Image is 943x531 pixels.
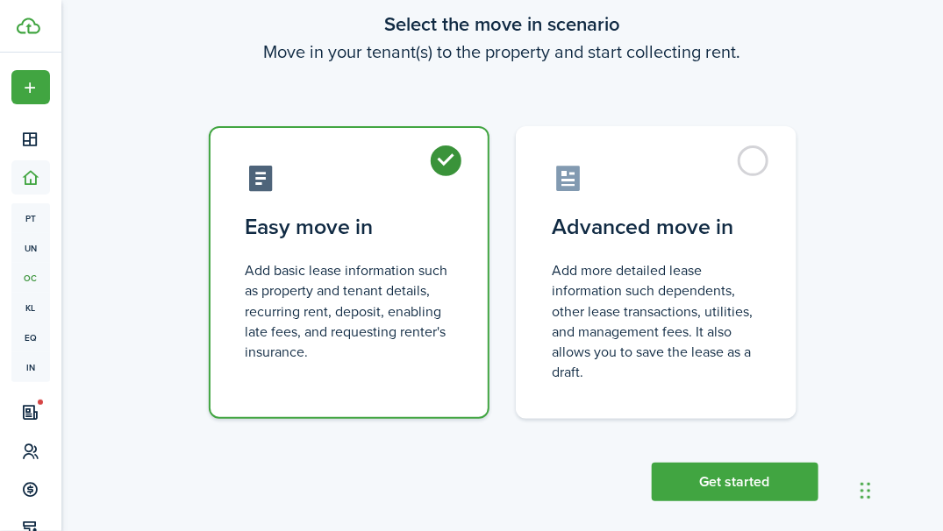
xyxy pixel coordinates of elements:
[553,260,760,382] control-radio-card-description: Add more detailed lease information such dependents, other lease transactions, utilities, and man...
[652,463,818,501] button: Get started
[11,352,50,382] a: in
[855,447,943,531] iframe: Chat Widget
[246,260,453,362] control-radio-card-description: Add basic lease information such as property and tenant details, recurring rent, deposit, enablin...
[11,293,50,322] a: kl
[187,39,818,65] wizard-step-header-description: Move in your tenant(s) to the property and start collecting rent.
[246,211,453,243] control-radio-card-title: Easy move in
[11,263,50,293] a: oc
[11,322,50,352] a: eq
[11,233,50,263] a: un
[187,10,818,39] wizard-step-header-title: Select the move in scenario
[861,464,871,517] div: Drag
[11,203,50,233] a: pt
[17,18,40,34] img: TenantCloud
[11,70,50,104] button: Open menu
[553,211,760,243] control-radio-card-title: Advanced move in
